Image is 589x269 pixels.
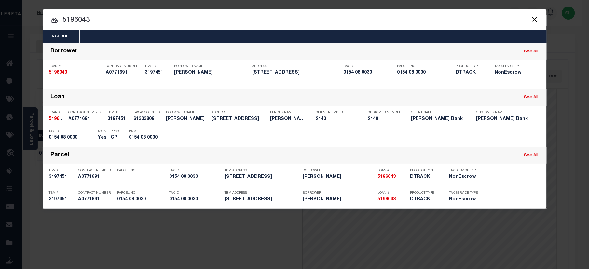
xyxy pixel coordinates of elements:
p: Loan # [378,169,407,173]
p: Client Number [316,111,358,115]
a: See All [524,95,539,100]
h5: 0154 08 0030 [397,70,453,76]
input: Start typing... [43,15,547,26]
p: Customer Number [368,111,402,115]
p: Borrower [303,191,375,195]
p: Client Name [411,111,467,115]
p: Tax ID [344,64,394,68]
h5: 2140 [368,116,401,122]
p: TBM Address [225,191,300,195]
p: Parcel [129,130,158,134]
h5: 5196043 [49,116,65,122]
div: Parcel [51,152,70,159]
button: Include [43,30,77,43]
div: Loan [51,94,65,101]
h5: 2439 Liberty Loop Herndon VA 20171 [253,70,340,76]
p: Active [98,130,109,134]
h5: 3197451 [49,197,75,202]
h5: John Marshall Bank [411,116,467,122]
h5: 0154 08 0030 [170,174,222,180]
h5: NonEscrow [449,174,479,180]
h5: 0154 08 0030 [129,135,158,141]
a: See All [524,50,539,54]
p: Tax ID [170,169,222,173]
p: Parcel No [117,169,166,173]
p: Address [253,64,340,68]
button: Close [530,15,539,23]
p: TBM ID [145,64,171,68]
div: Borrower [51,48,78,55]
p: Tax Service Type [495,64,527,68]
p: Contract Number [78,191,114,195]
h5: A0771691 [78,174,114,180]
h5: 3197451 [108,116,130,122]
h5: A0771691 [69,116,104,122]
p: Product Type [410,169,440,173]
h5: 0154 08 0030 [117,197,166,202]
strong: 5196043 [378,175,396,179]
strong: 5196043 [49,117,67,121]
h5: 5196043 [49,70,103,76]
p: Tax ID [170,191,222,195]
h5: A0771691 [78,197,114,202]
p: Product Type [410,191,440,195]
p: Contract Number [78,169,114,173]
h5: Yes [98,135,108,141]
p: Customer Name [476,111,532,115]
h5: Kamran Jiwani [303,197,375,202]
p: Borrower [303,169,375,173]
p: TBM # [49,191,75,195]
p: Tax ID [49,130,95,134]
h5: 3197451 [49,174,75,180]
h5: 0154 08 0030 [49,135,95,141]
p: Contract Number [69,111,104,115]
p: Tax Service Type [449,169,479,173]
h5: 2439 Liberty Loop Herndon VA 20171 [225,174,300,180]
p: Loan # [378,191,407,195]
h5: DTRACK [410,174,440,180]
h5: 0154 08 0030 [170,197,222,202]
p: Parcel No [117,191,166,195]
p: Product Type [456,64,485,68]
h5: 5196043 [378,197,407,202]
p: PPCC [111,130,119,134]
h5: 3197451 [145,70,171,76]
p: Tax Account ID [134,111,163,115]
p: Lender Name [270,111,306,115]
p: Borrower Name [174,64,249,68]
h5: DTRACK [456,70,485,76]
h5: 5196043 [378,174,407,180]
p: Tax Service Type [449,191,479,195]
h5: 2439 Liberty Loop Herndon VA 20171 [225,197,300,202]
p: TBM ID [108,111,130,115]
p: Loan # [49,64,103,68]
h5: A0771691 [106,70,142,76]
p: Loan # [49,111,65,115]
p: TBM Address [225,169,300,173]
h5: DTRACK [410,197,440,202]
h5: NonEscrow [495,70,527,76]
h5: John Marshall Bank [270,116,306,122]
h5: 2140 [316,116,358,122]
p: Borrower Name [166,111,209,115]
p: Contract Number [106,64,142,68]
h5: John Marshall Bank [476,116,532,122]
h5: KAMRAN JIWANI [166,116,209,122]
h5: 61303809 [134,116,163,122]
h5: CP [111,135,119,141]
p: TBM # [49,169,75,173]
h5: Kamran Jiwani [303,174,375,180]
h5: 0154 08 0030 [344,70,394,76]
h5: 2439 Liberty Loop Herndon VA 20171 [212,116,267,122]
p: Parcel No [397,64,453,68]
strong: 5196043 [49,70,67,75]
h5: Kamran Jiwani [174,70,249,76]
h5: NonEscrow [449,197,479,202]
a: See All [524,153,539,158]
strong: 5196043 [378,197,396,202]
p: Address [212,111,267,115]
